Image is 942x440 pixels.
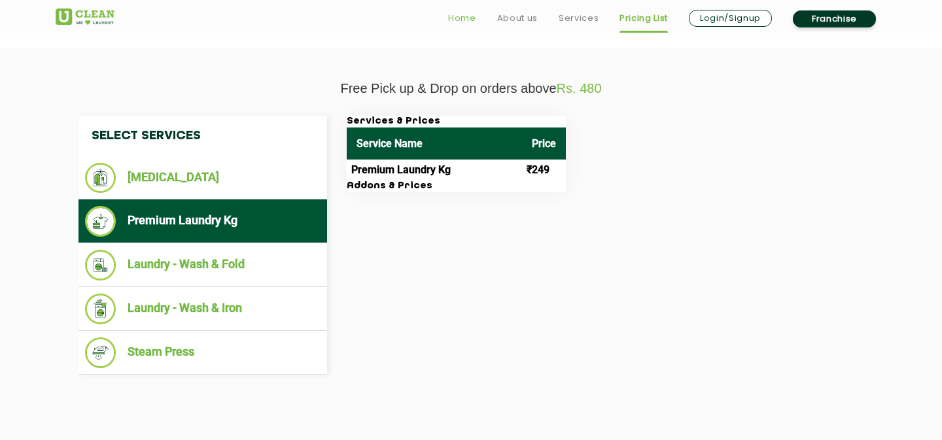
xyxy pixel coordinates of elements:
img: Laundry - Wash & Fold [85,250,116,280]
li: Steam Press [85,337,321,368]
img: Premium Laundry Kg [85,206,116,237]
th: Service Name [347,127,522,160]
td: ₹249 [522,160,566,180]
li: Laundry - Wash & Fold [85,250,321,280]
h4: Select Services [78,116,327,156]
a: Services [559,10,599,26]
p: Free Pick up & Drop on orders above [56,81,886,96]
li: Premium Laundry Kg [85,206,321,237]
img: Laundry - Wash & Iron [85,294,116,324]
h3: Services & Prices [347,116,566,127]
img: Dry Cleaning [85,163,116,193]
a: Pricing List [619,10,668,26]
img: UClean Laundry and Dry Cleaning [56,8,114,25]
th: Price [522,127,566,160]
td: Premium Laundry Kg [347,160,522,180]
img: Steam Press [85,337,116,368]
a: Login/Signup [689,10,772,27]
a: About us [497,10,538,26]
li: [MEDICAL_DATA] [85,163,321,193]
span: Rs. 480 [557,81,602,95]
a: Franchise [793,10,876,27]
h3: Addons & Prices [347,180,566,192]
a: Home [448,10,476,26]
li: Laundry - Wash & Iron [85,294,321,324]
